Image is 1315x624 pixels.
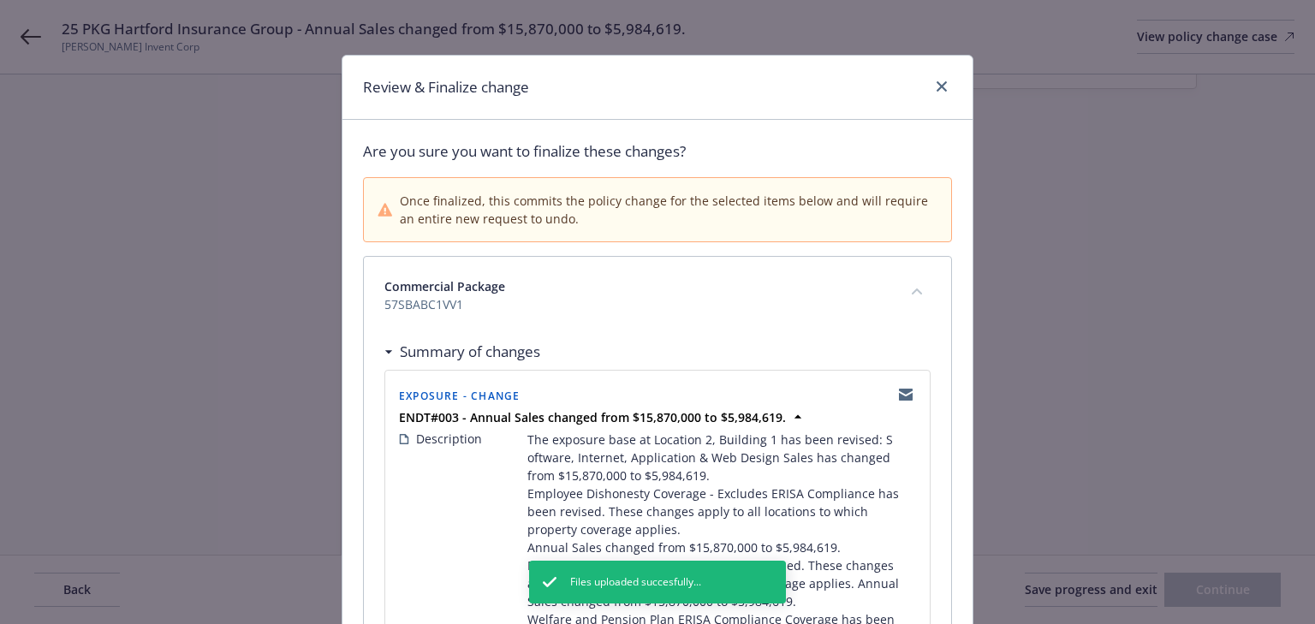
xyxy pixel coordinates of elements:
[399,409,786,425] strong: ENDT#003 - Annual Sales changed from $15,870,000 to $5,984,619.
[399,389,520,403] span: Exposure - Change
[384,295,890,313] span: 57SBABC1VV1
[364,257,951,334] div: Commercial Package57SBABC1VV1collapse content
[896,384,916,405] a: copyLogging
[903,277,931,305] button: collapse content
[570,574,701,590] span: Files uploaded succesfully...
[363,140,952,163] span: Are you sure you want to finalize these changes?
[416,430,482,448] span: Description
[363,76,529,98] h1: Review & Finalize change
[384,277,890,295] span: Commercial Package
[931,76,952,97] a: close
[400,192,937,228] span: Once finalized, this commits the policy change for the selected items below and will require an e...
[384,341,540,363] div: Summary of changes
[400,341,540,363] h3: Summary of changes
